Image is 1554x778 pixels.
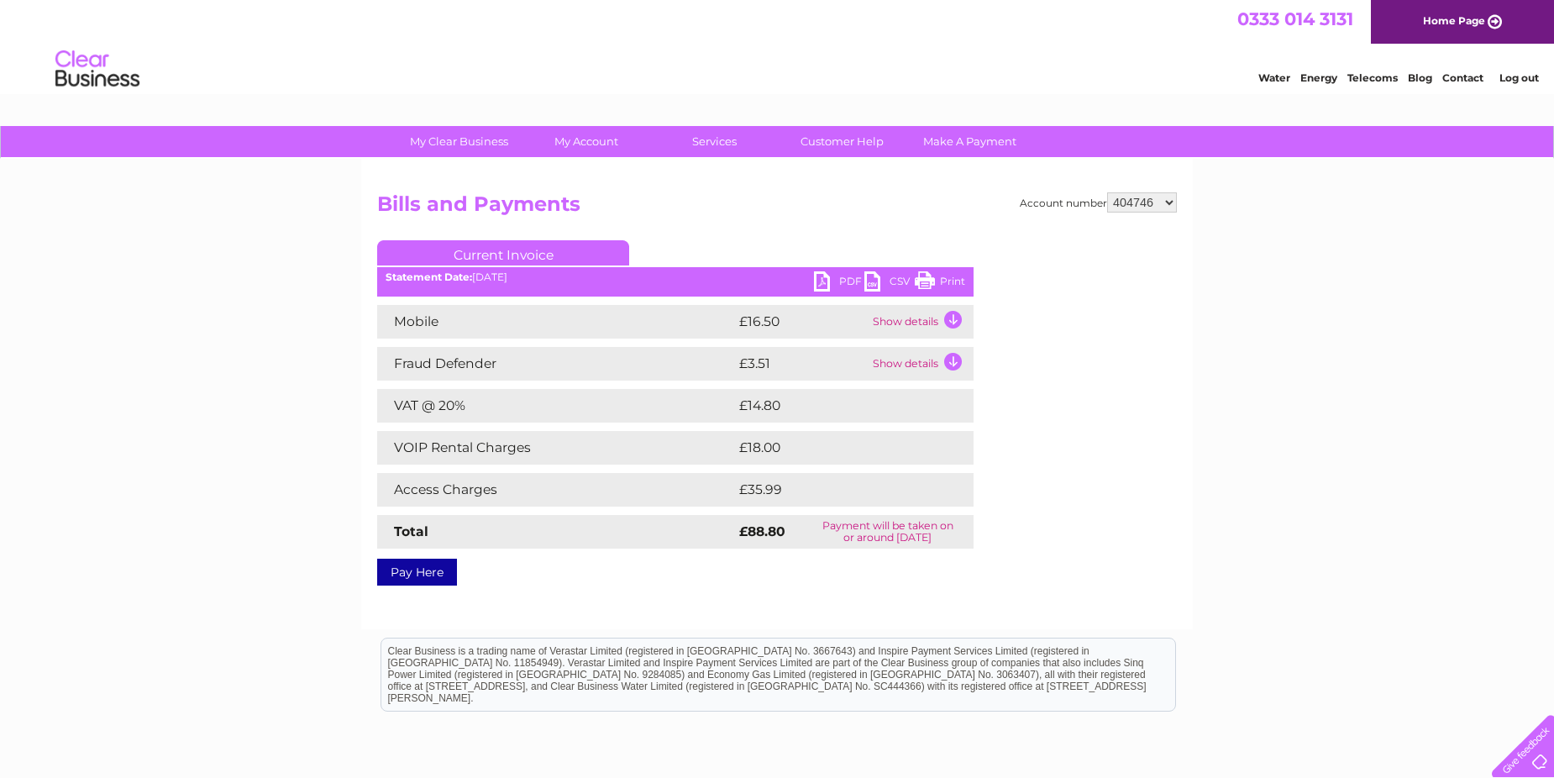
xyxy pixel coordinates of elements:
b: Statement Date: [386,271,472,283]
td: VOIP Rental Charges [377,431,735,465]
td: Show details [869,347,974,381]
img: logo.png [55,44,140,95]
a: Contact [1442,71,1483,84]
a: Telecoms [1347,71,1398,84]
a: Make A Payment [900,126,1039,157]
h2: Bills and Payments [377,192,1177,224]
td: £18.00 [735,431,939,465]
a: Customer Help [773,126,911,157]
a: Pay Here [377,559,457,586]
div: Account number [1020,192,1177,213]
td: £35.99 [735,473,940,507]
a: My Clear Business [390,126,528,157]
a: PDF [814,271,864,296]
td: £14.80 [735,389,939,423]
td: Access Charges [377,473,735,507]
div: Clear Business is a trading name of Verastar Limited (registered in [GEOGRAPHIC_DATA] No. 3667643... [381,9,1175,81]
td: Payment will be taken on or around [DATE] [802,515,974,549]
div: [DATE] [377,271,974,283]
a: Print [915,271,965,296]
a: Blog [1408,71,1432,84]
td: £16.50 [735,305,869,339]
strong: Total [394,523,428,539]
a: CSV [864,271,915,296]
a: 0333 014 3131 [1237,8,1353,29]
a: Water [1258,71,1290,84]
a: Services [645,126,784,157]
a: Log out [1499,71,1539,84]
td: Fraud Defender [377,347,735,381]
a: My Account [517,126,656,157]
td: VAT @ 20% [377,389,735,423]
td: £3.51 [735,347,869,381]
a: Energy [1300,71,1337,84]
a: Current Invoice [377,240,629,265]
strong: £88.80 [739,523,785,539]
td: Mobile [377,305,735,339]
td: Show details [869,305,974,339]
